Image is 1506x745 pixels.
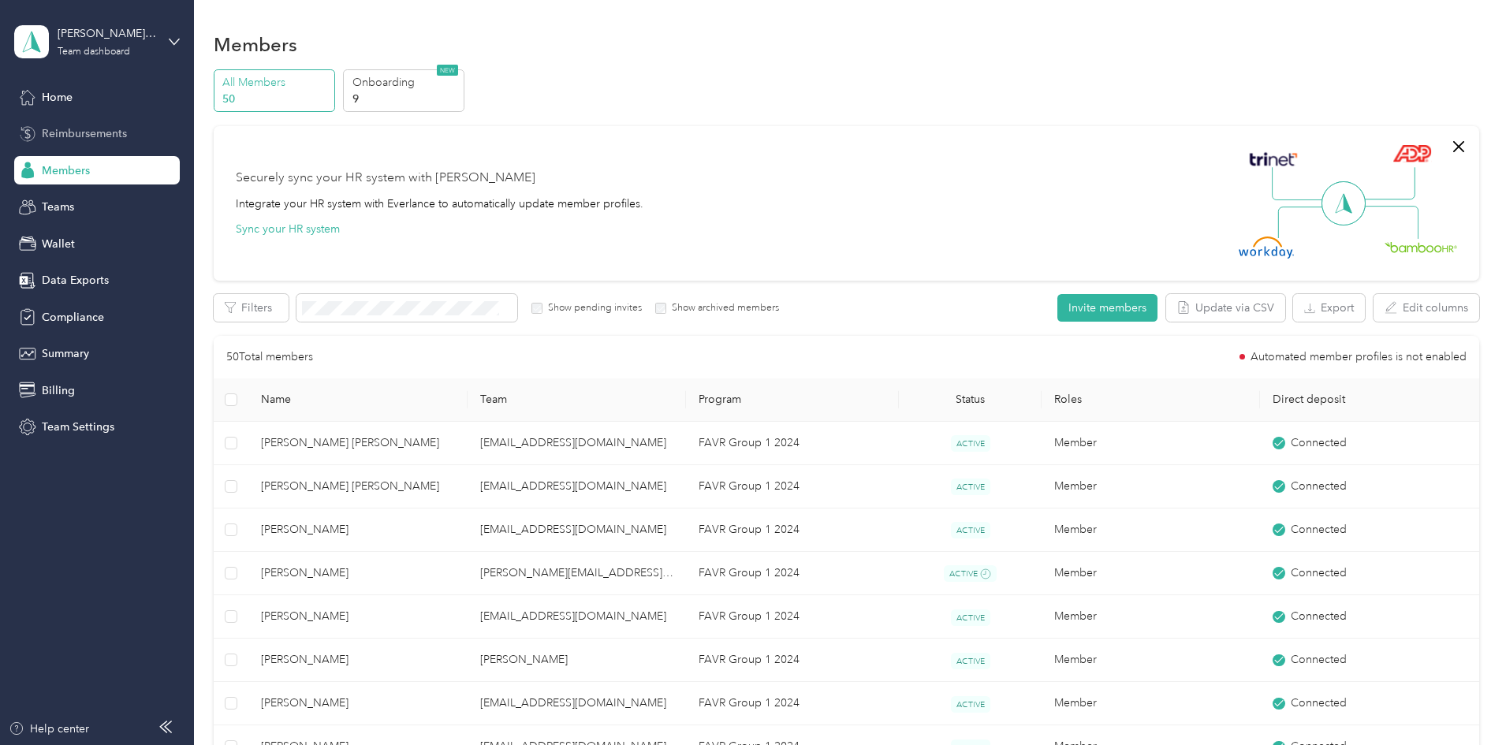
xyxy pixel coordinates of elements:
[1392,144,1431,162] img: ADP
[42,309,104,326] span: Compliance
[42,419,114,435] span: Team Settings
[1291,521,1347,538] span: Connected
[1385,241,1457,252] img: BambooHR
[1291,478,1347,495] span: Connected
[686,508,899,552] td: FAVR Group 1 2024
[1360,167,1415,200] img: Line Right Up
[686,378,899,422] th: Program
[236,169,535,188] div: Securely sync your HR system with [PERSON_NAME]
[1246,148,1301,170] img: Trinet
[666,301,779,315] label: Show archived members
[542,301,642,315] label: Show pending invites
[352,74,460,91] p: Onboarding
[261,434,454,452] span: [PERSON_NAME] [PERSON_NAME]
[248,422,467,465] td: Roniel A. Capellan Cruz
[248,682,467,725] td: Tyler M. Lucey
[1057,294,1157,322] button: Invite members
[1374,294,1479,322] button: Edit columns
[248,552,467,596] td: John G Dombrowski
[1277,206,1333,238] img: Line Left Down
[686,465,899,508] td: FAVR Group 1 2024
[1042,422,1260,465] td: Member
[1042,378,1260,422] th: Roles
[1251,352,1467,363] span: Automated member profiles is not enabled
[437,65,458,76] span: NEW
[1166,294,1285,322] button: Update via CSV
[261,651,454,669] span: [PERSON_NAME]
[1042,508,1260,552] td: Member
[468,508,686,552] td: jbertoline@danadistributors.com
[1239,237,1294,259] img: Workday
[468,422,686,465] td: jbertoline@danadistributors.com
[1042,552,1260,596] td: Member
[1042,682,1260,725] td: Member
[261,564,454,582] span: [PERSON_NAME]
[248,378,467,422] th: Name
[686,422,899,465] td: FAVR Group 1 2024
[261,608,454,625] span: [PERSON_NAME]
[42,236,75,252] span: Wallet
[1272,167,1327,201] img: Line Left Up
[226,348,313,366] p: 50 Total members
[248,639,467,682] td: James T. Caputo
[686,682,899,725] td: FAVR Group 1 2024
[468,465,686,508] td: bsena@danadistributors.com
[951,435,990,452] span: ACTIVE
[1042,595,1260,639] td: Member
[42,382,75,399] span: Billing
[248,465,467,508] td: Kenneth M. JR James
[58,47,130,57] div: Team dashboard
[1291,695,1347,712] span: Connected
[261,695,454,712] span: [PERSON_NAME]
[1291,434,1347,452] span: Connected
[261,393,454,406] span: Name
[1293,294,1365,322] button: Export
[42,199,74,215] span: Teams
[214,294,289,322] button: Filters
[686,595,899,639] td: FAVR Group 1 2024
[951,522,990,538] span: ACTIVE
[42,89,73,106] span: Home
[222,91,330,107] p: 50
[1291,651,1347,669] span: Connected
[214,36,297,53] h1: Members
[58,25,156,42] div: [PERSON_NAME] Distributors
[222,74,330,91] p: All Members
[42,125,127,142] span: Reimbursements
[899,378,1041,422] th: Status
[248,595,467,639] td: Michael A. Gula
[1260,378,1478,422] th: Direct deposit
[1363,206,1418,240] img: Line Right Down
[951,696,990,713] span: ACTIVE
[352,91,460,107] p: 9
[42,162,90,179] span: Members
[468,639,686,682] td: Jim Morabito
[468,595,686,639] td: bsena@danadistributors.com
[248,508,467,552] td: Timothy K Brunelle
[686,639,899,682] td: FAVR Group 1 2024
[261,478,454,495] span: [PERSON_NAME] [PERSON_NAME]
[1042,465,1260,508] td: Member
[1291,608,1347,625] span: Connected
[42,272,109,289] span: Data Exports
[951,479,990,495] span: ACTIVE
[236,221,340,237] button: Sync your HR system
[1042,639,1260,682] td: Member
[9,721,89,737] button: Help center
[1291,564,1347,582] span: Connected
[42,345,89,362] span: Summary
[1418,657,1506,745] iframe: Everlance-gr Chat Button Frame
[944,565,997,582] span: ACTIVE
[468,682,686,725] td: jimm@danadistributors.com
[686,552,899,596] td: FAVR Group 1 2024
[236,196,643,212] div: Integrate your HR system with Everlance to automatically update member profiles.
[261,521,454,538] span: [PERSON_NAME]
[951,609,990,626] span: ACTIVE
[468,552,686,596] td: chrisl@danadistributors.com
[468,378,686,422] th: Team
[951,653,990,669] span: ACTIVE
